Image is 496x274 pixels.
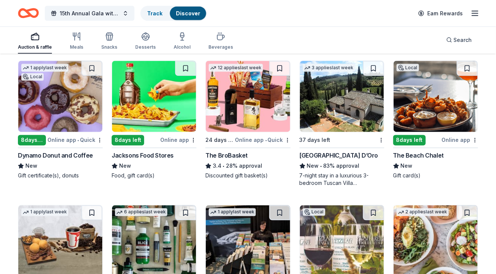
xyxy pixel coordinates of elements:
[18,4,39,22] a: Home
[18,29,52,54] button: Auction & raffle
[205,151,248,160] div: The BroBasket
[300,136,331,145] div: 37 days left
[21,64,68,72] div: 1 apply last week
[208,44,233,50] div: Beverages
[18,44,52,50] div: Auction & raffle
[320,163,322,169] span: •
[115,208,167,216] div: 6 applies last week
[393,61,478,180] a: Image for The Beach ChaletLocal8days leftOnline appThe Beach ChaletNewGift card(s)
[47,136,103,145] div: Online app Quick
[112,151,174,160] div: Jacksons Food Stores
[393,172,478,180] div: Gift card(s)
[397,64,419,71] div: Local
[70,44,83,50] div: Meals
[174,44,190,50] div: Alcohol
[45,6,134,21] button: 15th Annual Gala with Jobs with Justice SF
[454,36,472,45] span: Search
[208,29,233,54] button: Beverages
[101,44,117,50] div: Snacks
[135,44,156,50] div: Desserts
[442,136,478,145] div: Online app
[205,172,290,180] div: Discounted gift basket(s)
[414,7,468,20] a: Earn Rewards
[112,172,196,180] div: Food, gift card(s)
[119,162,131,171] span: New
[135,29,156,54] button: Desserts
[300,61,384,187] a: Image for Villa Sogni D’Oro3 applieslast week37 days left[GEOGRAPHIC_DATA] D’OroNew•83% approval7...
[209,64,263,72] div: 12 applies last week
[160,136,196,145] div: Online app
[300,61,384,132] img: Image for Villa Sogni D’Oro
[112,61,196,132] img: Image for Jacksons Food Stores
[300,162,384,171] div: 83% approval
[209,208,256,216] div: 1 apply last week
[147,10,162,16] a: Track
[300,172,384,187] div: 7-night stay in a luxurious 3-bedroom Tuscan Villa overlooking a vineyard and the ancient walled ...
[112,135,144,146] div: 8 days left
[235,136,291,145] div: Online app Quick
[393,135,426,146] div: 8 days left
[21,208,68,216] div: 1 apply last week
[112,61,196,180] a: Image for Jacksons Food Stores8days leftOnline appJacksons Food StoresNewFood, gift card(s)
[265,137,267,143] span: •
[176,10,200,16] a: Discover
[18,151,93,160] div: Dynamo Donut and Coffee
[60,9,120,18] span: 15th Annual Gala with Jobs with Justice SF
[18,172,103,180] div: Gift certificate(s), donuts
[140,6,207,21] button: TrackDiscover
[18,61,102,132] img: Image for Dynamo Donut and Coffee
[18,61,103,180] a: Image for Dynamo Donut and Coffee1 applylast weekLocal8days leftOnline app•QuickDynamo Donut and ...
[25,162,37,171] span: New
[101,29,117,54] button: Snacks
[205,61,290,180] a: Image for The BroBasket12 applieslast week24 days leftOnline app•QuickThe BroBasket3.4•28% approv...
[397,208,449,216] div: 2 applies last week
[174,29,190,54] button: Alcohol
[213,162,221,171] span: 3.4
[223,163,225,169] span: •
[300,151,378,160] div: [GEOGRAPHIC_DATA] D’Oro
[206,61,290,132] img: Image for The BroBasket
[205,162,290,171] div: 28% approval
[205,136,233,145] div: 24 days left
[307,162,319,171] span: New
[70,29,83,54] button: Meals
[394,61,478,132] img: Image for The Beach Chalet
[393,151,444,160] div: The Beach Chalet
[303,208,325,216] div: Local
[21,73,44,81] div: Local
[401,162,413,171] span: New
[77,137,79,143] span: •
[303,64,355,72] div: 3 applies last week
[18,135,46,146] div: 8 days left
[440,33,478,48] button: Search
